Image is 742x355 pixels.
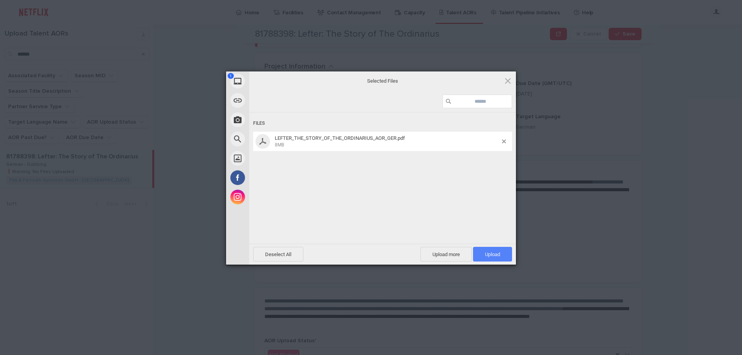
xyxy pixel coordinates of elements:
span: Selected Files [305,77,460,84]
div: Unsplash [226,149,319,168]
div: Facebook [226,168,319,187]
div: Web Search [226,129,319,149]
div: Link (URL) [226,91,319,110]
div: Instagram [226,187,319,207]
span: Upload [485,251,500,257]
div: Files [253,116,512,131]
span: Click here or hit ESC to close picker [504,76,512,85]
span: 8MB [275,142,284,148]
span: Upload more [420,247,472,262]
span: LEFTER_THE_STORY_OF_THE_ORDINARIUS_AOR_GER.pdf [275,135,405,141]
span: 1 [228,73,234,79]
div: My Device [226,71,319,91]
span: LEFTER_THE_STORY_OF_THE_ORDINARIUS_AOR_GER.pdf [272,135,502,148]
div: Take Photo [226,110,319,129]
span: Deselect All [253,247,303,262]
span: Upload [473,247,512,262]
